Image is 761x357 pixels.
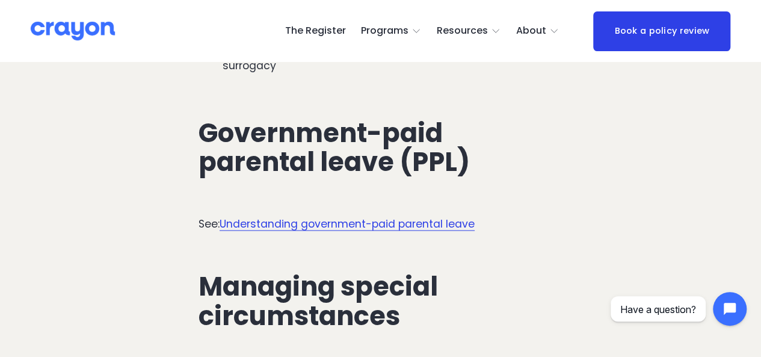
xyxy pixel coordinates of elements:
a: folder dropdown [437,22,501,41]
span: About [516,22,546,40]
span: Resources [437,22,488,40]
a: Book a policy review [593,11,730,51]
a: Understanding government-paid parental leave [220,217,475,231]
h2: Managing special circumstances [199,272,562,331]
a: folder dropdown [361,22,422,41]
h2: Government-paid parental leave (PPL) [199,119,562,177]
img: Crayon [31,20,115,42]
p: See: [199,216,562,232]
a: folder dropdown [516,22,559,41]
span: Programs [361,22,408,40]
a: The Register [285,22,345,41]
